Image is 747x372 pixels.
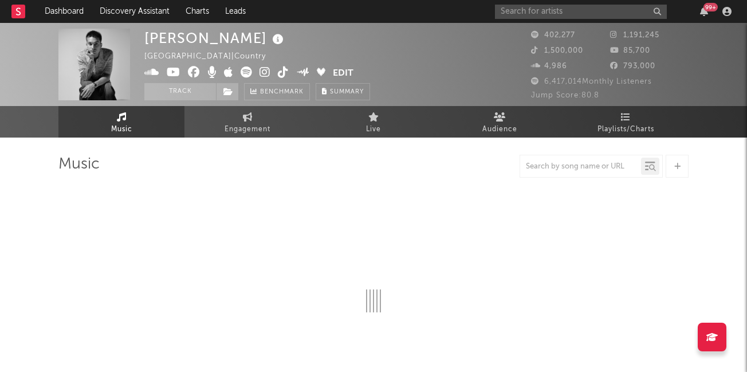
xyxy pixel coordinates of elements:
[58,106,184,138] a: Music
[700,7,708,16] button: 99+
[437,106,563,138] a: Audience
[610,62,655,70] span: 793,000
[703,3,718,11] div: 99 +
[260,85,304,99] span: Benchmark
[610,47,650,54] span: 85,700
[531,78,652,85] span: 6,417,014 Monthly Listeners
[531,92,599,99] span: Jump Score: 80.8
[563,106,689,138] a: Playlists/Charts
[366,123,381,136] span: Live
[184,106,310,138] a: Engagement
[330,89,364,95] span: Summary
[244,83,310,100] a: Benchmark
[333,66,353,81] button: Edit
[111,123,132,136] span: Music
[610,32,659,39] span: 1,191,245
[144,50,279,64] div: [GEOGRAPHIC_DATA] | Country
[144,29,286,48] div: [PERSON_NAME]
[225,123,270,136] span: Engagement
[316,83,370,100] button: Summary
[531,62,567,70] span: 4,986
[531,47,583,54] span: 1,500,000
[597,123,654,136] span: Playlists/Charts
[482,123,517,136] span: Audience
[144,83,216,100] button: Track
[495,5,667,19] input: Search for artists
[310,106,437,138] a: Live
[520,162,641,171] input: Search by song name or URL
[531,32,575,39] span: 402,277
